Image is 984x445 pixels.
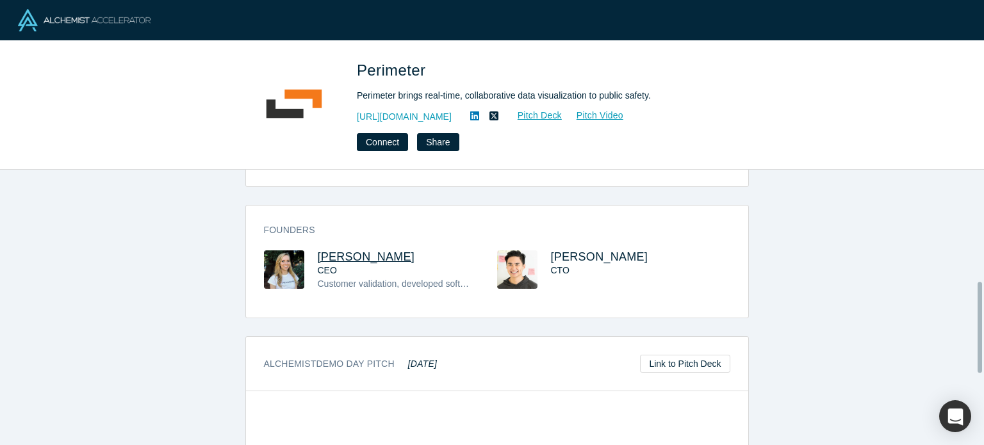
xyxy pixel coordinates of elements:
[18,9,151,31] img: Alchemist Logo
[497,250,537,289] img: Noah Wu's Profile Image
[357,110,452,124] a: [URL][DOMAIN_NAME]
[357,89,716,102] div: Perimeter brings real-time, collaborative data visualization to public safety.
[408,359,437,369] em: [DATE]
[562,108,624,123] a: Pitch Video
[357,133,408,151] button: Connect
[551,265,570,275] span: CTO
[417,133,459,151] button: Share
[264,223,712,237] h3: Founders
[249,59,339,149] img: Perimeter's Logo
[504,108,562,123] a: Pitch Deck
[264,250,304,289] img: Bailey Farren's Profile Image
[318,279,938,289] span: Customer validation, developed software MVP, made relationships with NASA, CAL FIRE, UC Berkeley'...
[640,355,730,373] a: Link to Pitch Deck
[318,250,415,263] a: [PERSON_NAME]
[357,61,430,79] span: Perimeter
[264,357,438,371] h3: Alchemist Demo Day Pitch
[551,250,648,263] a: [PERSON_NAME]
[318,265,337,275] span: CEO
